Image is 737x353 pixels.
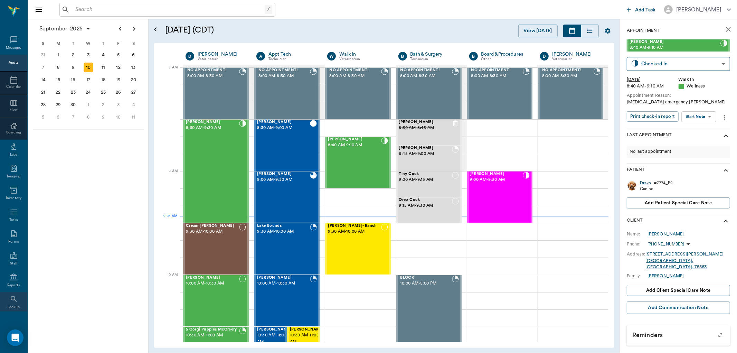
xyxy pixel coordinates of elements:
span: 9:30 AM - 10:00 AM [257,228,310,235]
div: 8:40 AM - 9:10 AM [627,83,679,90]
span: BLOCK [400,276,452,280]
div: Tuesday, October 7, 2025 [68,112,78,122]
button: Add client Special Care Note [627,285,730,296]
button: Close drawer [32,3,46,17]
div: Friday, September 5, 2025 [114,50,123,60]
span: [PERSON_NAME] [257,120,310,124]
div: BOOKED, 10:00 AM - 10:30 AM [254,275,320,327]
div: Other [481,56,530,62]
span: Oreo Cook [399,198,452,202]
span: [PERSON_NAME] [257,172,310,176]
div: Monday, September 22, 2025 [53,87,63,97]
a: [PERSON_NAME] [648,273,684,279]
a: [STREET_ADDRESS][PERSON_NAME][GEOGRAPHIC_DATA], [GEOGRAPHIC_DATA], 75563 [645,252,724,269]
div: Friday, September 12, 2025 [114,63,123,72]
div: Labs [10,152,17,157]
span: NO APPOINTMENT! [400,68,452,73]
div: Lookup [8,305,20,310]
span: 8:00 AM - 8:30 AM [471,73,523,80]
span: Add patient Special Care Note [645,199,712,207]
div: [PERSON_NAME] [198,51,246,58]
a: Appt Tech [268,51,317,58]
button: [PERSON_NAME] [659,3,737,16]
div: Sunday, September 21, 2025 [38,87,48,97]
p: Reminders [627,325,730,343]
span: 8:00 AM - 8:30 AM [187,73,239,80]
span: 10:30 AM - 11:00 AM [290,332,324,346]
div: Monday, September 29, 2025 [53,100,63,110]
div: Monday, September 1, 2025 [53,50,63,60]
div: 10 AM [160,271,178,289]
span: 10:00 AM - 10:30 AM [186,280,239,287]
div: Friday, October 10, 2025 [114,112,123,122]
button: Add patient Special Care Note [627,197,730,208]
p: [PHONE_NUMBER] [648,241,684,247]
div: NOT_CONFIRMED, 9:30 AM - 10:00 AM [325,223,390,275]
div: Veterinarian [552,56,601,62]
div: A [256,52,265,61]
span: Lake Bounds [257,224,310,228]
span: 8:30 AM - 9:00 AM [257,124,310,131]
button: Add Communication Note [627,301,730,314]
button: Open calendar [151,16,160,43]
div: Forms [8,239,19,244]
div: Appointment Reason: [627,92,730,99]
span: 8:40 AM - 9:10 AM [328,142,381,149]
span: [PERSON_NAME] [399,120,452,124]
span: 10:00 AM - 10:30 AM [257,280,310,287]
div: Name: [627,231,648,237]
div: S [126,38,141,49]
div: Tuesday, September 9, 2025 [68,63,78,72]
span: 8:30 AM - 9:30 AM [186,124,239,131]
a: Bath & Surgery [410,51,459,58]
span: September [38,24,69,34]
div: NOT_CONFIRMED, 9:00 AM - 9:15 AM [396,171,462,197]
div: Thursday, October 2, 2025 [98,100,108,110]
div: / [265,5,272,14]
span: Cream [PERSON_NAME] [186,224,239,228]
svg: show more [722,166,730,175]
div: Sunday, September 28, 2025 [38,100,48,110]
div: Tasks [9,217,18,223]
span: 10:30 AM - 11:00 AM [186,332,239,339]
div: Open Intercom Messenger [7,329,23,346]
div: BOOKED, 8:45 AM - 9:00 AM [396,145,462,171]
div: Address: [627,251,645,257]
div: Wednesday, October 8, 2025 [84,112,93,122]
a: [PERSON_NAME] [552,51,601,58]
div: Thursday, September 4, 2025 [98,50,108,60]
a: Board &Procedures [481,51,530,58]
span: 8:30 AM - 8:45 AM [399,124,452,131]
div: Staff [10,261,17,266]
div: CHECKED_IN, 9:00 AM - 9:30 AM [467,171,532,223]
div: Phone: [627,241,648,247]
span: [PERSON_NAME] [257,276,310,280]
p: Client [627,217,643,225]
div: NOT_CONFIRMED, 9:15 AM - 9:30 AM [396,197,462,223]
div: Imaging [7,174,20,179]
span: NO APPOINTMENT! [329,68,381,73]
div: Veterinarian [198,56,246,62]
div: Technician [410,56,459,62]
div: Thursday, October 9, 2025 [98,112,108,122]
span: 2025 [69,24,84,34]
div: # 7774_P2 [654,180,673,186]
div: Sunday, September 14, 2025 [38,75,48,85]
div: Saturday, September 13, 2025 [129,63,138,72]
button: more [719,111,730,123]
span: 9:00 AM - 9:15 AM [399,176,452,183]
div: W [327,52,336,61]
div: Wednesday, September 24, 2025 [84,87,93,97]
span: 8:00 AM - 8:30 AM [400,73,452,80]
div: Saturday, September 27, 2025 [129,87,138,97]
div: 9 AM [160,168,178,185]
a: Drako [640,180,651,186]
div: BOOKED, 8:00 AM - 8:30 AM [396,67,462,119]
div: CHECKED_OUT, 8:30 AM - 9:00 AM [254,119,320,171]
span: 9:00 AM - 9:30 AM [257,176,310,183]
div: [MEDICAL_DATA] emergency [PERSON_NAME] [627,99,730,105]
div: Walk In [339,51,388,58]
